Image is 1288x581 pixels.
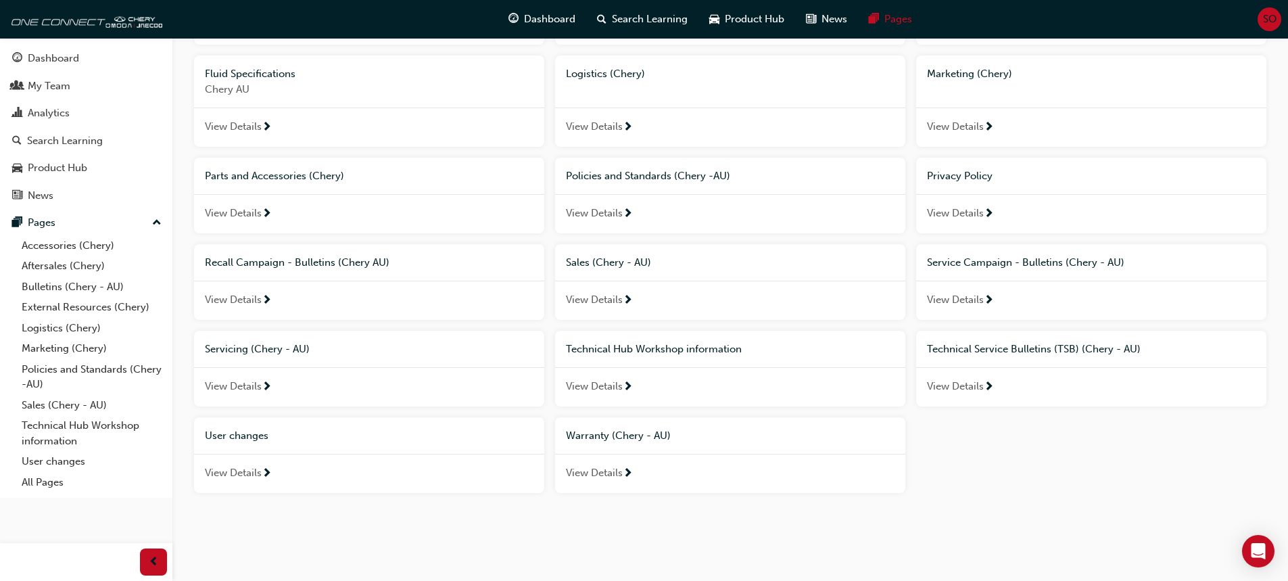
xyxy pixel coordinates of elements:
[28,106,70,121] div: Analytics
[205,379,262,394] span: View Details
[806,11,816,28] span: news-icon
[612,11,688,27] span: Search Learning
[5,183,167,208] a: News
[16,277,167,298] a: Bulletins (Chery - AU)
[916,331,1266,406] a: Technical Service Bulletins (TSB) (Chery - AU)View Details
[725,11,784,27] span: Product Hub
[262,122,272,134] span: next-icon
[623,208,633,220] span: next-icon
[152,214,162,232] span: up-icon
[194,158,544,233] a: Parts and Accessories (Chery)View Details
[16,415,167,451] a: Technical Hub Workshop information
[927,68,1012,80] span: Marketing (Chery)
[5,156,167,181] a: Product Hub
[869,11,879,28] span: pages-icon
[16,256,167,277] a: Aftersales (Chery)
[5,43,167,210] button: DashboardMy TeamAnalyticsSearch LearningProduct HubNews
[623,122,633,134] span: next-icon
[28,51,79,66] div: Dashboard
[205,256,389,269] span: Recall Campaign - Bulletins (Chery AU)
[16,359,167,395] a: Policies and Standards (Chery -AU)
[555,55,905,147] a: Logistics (Chery)View Details
[205,465,262,481] span: View Details
[555,417,905,493] a: Warranty (Chery - AU)View Details
[597,11,606,28] span: search-icon
[28,215,55,231] div: Pages
[27,133,103,149] div: Search Learning
[566,119,623,135] span: View Details
[566,292,623,308] span: View Details
[566,68,645,80] span: Logistics (Chery)
[205,68,295,80] span: Fluid Specifications
[623,468,633,480] span: next-icon
[16,235,167,256] a: Accessories (Chery)
[927,119,984,135] span: View Details
[205,292,262,308] span: View Details
[916,55,1266,147] a: Marketing (Chery)View Details
[262,468,272,480] span: next-icon
[555,331,905,406] a: Technical Hub Workshop informationView Details
[555,244,905,320] a: Sales (Chery - AU)View Details
[12,135,22,147] span: search-icon
[508,11,519,28] span: guage-icon
[566,256,651,269] span: Sales (Chery - AU)
[498,5,586,33] a: guage-iconDashboard
[205,343,310,355] span: Servicing (Chery - AU)
[927,170,993,182] span: Privacy Policy
[709,11,719,28] span: car-icon
[984,122,994,134] span: next-icon
[5,210,167,235] button: Pages
[586,5,698,33] a: search-iconSearch Learning
[16,297,167,318] a: External Resources (Chery)
[623,381,633,394] span: next-icon
[858,5,923,33] a: pages-iconPages
[16,451,167,472] a: User changes
[821,11,847,27] span: News
[12,80,22,93] span: people-icon
[12,190,22,202] span: news-icon
[1263,11,1277,27] span: SO
[884,11,912,27] span: Pages
[927,256,1124,269] span: Service Campaign - Bulletins (Chery - AU)
[194,55,544,147] a: Fluid SpecificationsChery AUView Details
[205,429,268,442] span: User changes
[262,295,272,307] span: next-icon
[927,343,1141,355] span: Technical Service Bulletins (TSB) (Chery - AU)
[566,379,623,394] span: View Details
[5,101,167,126] a: Analytics
[205,119,262,135] span: View Details
[149,554,159,571] span: prev-icon
[566,343,742,355] span: Technical Hub Workshop information
[205,206,262,221] span: View Details
[7,5,162,32] img: oneconnect
[16,338,167,359] a: Marketing (Chery)
[927,379,984,394] span: View Details
[1258,7,1281,31] button: SO
[566,429,671,442] span: Warranty (Chery - AU)
[12,217,22,229] span: pages-icon
[16,395,167,416] a: Sales (Chery - AU)
[555,158,905,233] a: Policies and Standards (Chery -AU)View Details
[28,160,87,176] div: Product Hub
[262,208,272,220] span: next-icon
[566,206,623,221] span: View Details
[205,82,533,97] span: Chery AU
[5,46,167,71] a: Dashboard
[194,417,544,493] a: User changesView Details
[1242,535,1274,567] div: Open Intercom Messenger
[28,188,53,204] div: News
[524,11,575,27] span: Dashboard
[984,295,994,307] span: next-icon
[16,318,167,339] a: Logistics (Chery)
[916,158,1266,233] a: Privacy PolicyView Details
[984,208,994,220] span: next-icon
[566,170,730,182] span: Policies and Standards (Chery -AU)
[795,5,858,33] a: news-iconNews
[194,331,544,406] a: Servicing (Chery - AU)View Details
[984,381,994,394] span: next-icon
[12,53,22,65] span: guage-icon
[205,170,344,182] span: Parts and Accessories (Chery)
[12,108,22,120] span: chart-icon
